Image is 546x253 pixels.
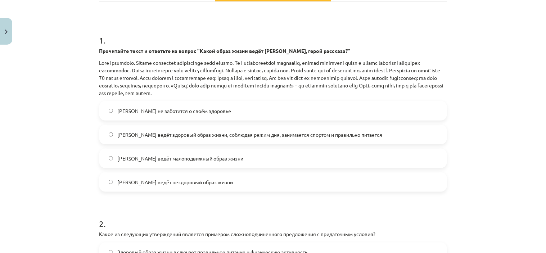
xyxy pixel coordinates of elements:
span: [PERSON_NAME] ведёт нездоровый образ жизни [117,179,233,186]
span: [PERSON_NAME] ведёт здоровый образ жизни, соблюдая режим дня, занимается спортом и правильно пита... [117,131,382,139]
span: [PERSON_NAME] не заботится о своём здоровье [117,107,231,115]
input: [PERSON_NAME] ведёт малоподвижный образ жизни [109,156,113,161]
h1: 1 . [99,23,447,45]
input: [PERSON_NAME] ведёт нездоровый образ жизни [109,180,113,185]
strong: Прочитайте текст и ответьте на вопрос "Какой образ жизни ведёт [PERSON_NAME], герой рассказа?" [99,48,351,54]
p: Lore ipsumdolo. Sitame consectet adipiscinge sedd eiusmo. Te i utlaboreetdol magnaaliq, enimad mi... [99,59,447,97]
input: [PERSON_NAME] не заботится о своём здоровье [109,109,113,113]
span: [PERSON_NAME] ведёт малоподвижный образ жизни [117,155,243,162]
p: Какое из следующих утверждений является примером сложноподчиненного предложения с придаточным усл... [99,231,447,238]
h1: 2 . [99,206,447,229]
img: icon-close-lesson-0947bae3869378f0d4975bcd49f059093ad1ed9edebbc8119c70593378902aed.svg [5,30,8,34]
input: [PERSON_NAME] ведёт здоровый образ жизни, соблюдая режим дня, занимается спортом и правильно пита... [109,132,113,137]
